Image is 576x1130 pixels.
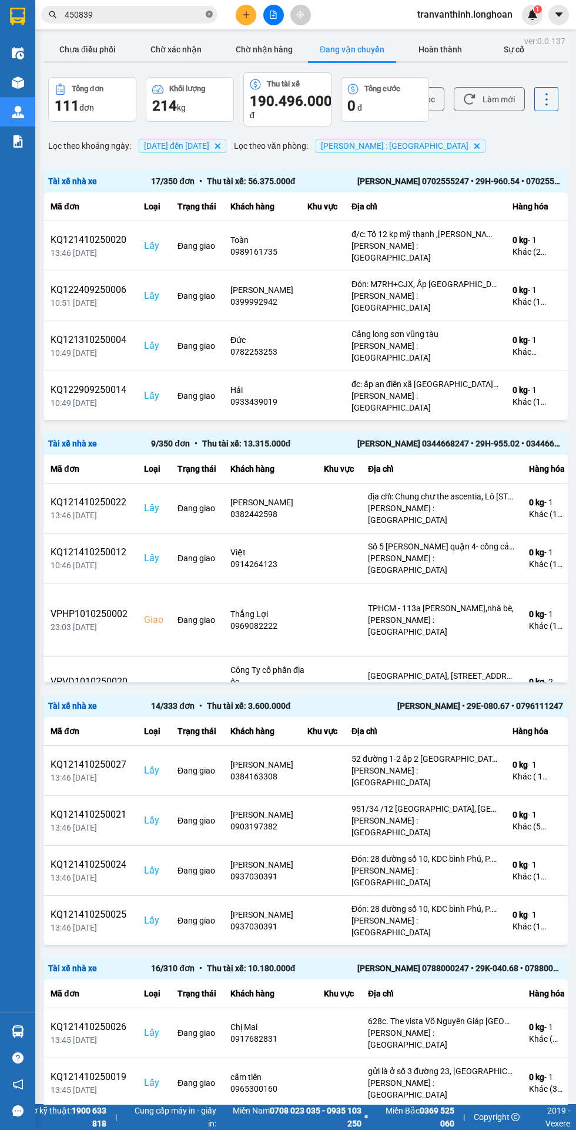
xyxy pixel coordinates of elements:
div: [PERSON_NAME] : [GEOGRAPHIC_DATA] [351,240,498,264]
button: Thu tài xế190.496.000 đ [243,72,331,126]
span: • [190,439,202,448]
div: 10:51 [DATE] [51,297,130,309]
th: Hàng hóa [522,979,572,1008]
div: KQ122909250014 [51,383,130,397]
div: Đang giao [178,865,216,876]
div: KQ121410250025 [51,908,130,922]
div: Lấy [144,289,163,303]
span: search [49,11,57,19]
div: [PERSON_NAME] : [GEOGRAPHIC_DATA] [368,1077,515,1101]
th: Loại [137,192,170,221]
div: 14 / 333 đơn Thu tài xế: 3.600.000 đ [151,699,357,712]
div: - 1 Khác (5 kiện a nghĩa ) [513,809,548,832]
img: solution-icon [12,135,24,148]
div: [PERSON_NAME] : [GEOGRAPHIC_DATA] [351,815,498,838]
div: Khối lượng [169,85,205,93]
th: Trạng thái [170,979,223,1008]
span: 0 kg [513,860,528,869]
div: [PERSON_NAME] [230,496,310,508]
div: địa chỉ: Chung chư the ascentia, Lô [STREET_ADDRESS] [368,491,515,502]
div: - 1 Khác (1 ĐƠN - A NGHĨA) [513,909,548,932]
div: - 1 Khác ( 1 xe ,1 bàn ,2 thùng - ANH NGHĨA) [513,759,548,782]
div: [PERSON_NAME] [230,284,293,296]
div: - 1 Khác (1 xe đạp mini CHÚ NAM ) [529,546,565,570]
button: aim [290,5,311,25]
div: đ [250,92,325,120]
th: Địa chỉ [344,717,505,746]
span: close-circle [206,9,213,21]
div: Đang giao [178,502,216,514]
div: Đang giao [178,815,216,826]
div: 13:45 [DATE] [51,1034,130,1046]
div: 0782253253 [230,346,293,358]
div: 0933439019 [230,396,293,408]
div: Đang giao [178,290,216,302]
div: [PERSON_NAME] : [GEOGRAPHIC_DATA] [351,915,498,938]
div: cẩm tiên [230,1071,310,1083]
div: Giao [144,613,163,627]
div: [PERSON_NAME] : [GEOGRAPHIC_DATA] [351,340,498,364]
div: 13:46 [DATE] [51,247,130,259]
span: aim [296,11,304,19]
span: 01/10/2025 đến 14/10/2025 [144,141,209,151]
span: ⚪️ [364,1115,368,1119]
span: 111 [55,98,79,114]
div: 628c. The vista Võ Nguyên Giáp [GEOGRAPHIC_DATA] [368,1015,515,1027]
div: Tổng cước [364,85,400,93]
span: Tài xế nhà xe [48,701,97,711]
div: đ [347,96,423,115]
div: - 2 Khác (2 kiện bọc xốp nổ ( Hàng mỹ phẩm ) ) [529,676,565,699]
div: 0937030391 [230,871,293,882]
div: - 1 Khác (3 kiện khí argon anh tùng đón ) [529,1071,565,1095]
span: 0 kg [529,498,544,507]
div: Lấy [144,764,163,778]
div: KQ121410250021 [51,808,130,822]
div: Hải [230,384,293,396]
button: Làm mới [454,87,525,111]
span: • [195,176,207,186]
div: 17 / 350 đơn Thu tài xế: 56.375.000 đ [151,175,357,188]
span: 0 kg [529,677,544,686]
span: 0 kg [513,235,528,245]
div: KQ121410250019 [51,1070,130,1084]
span: close-circle [206,11,213,18]
div: Đón: 28 đường số 10, KDC bình Phú, P.11, Q.6 [351,853,498,865]
span: 0 kg [513,335,528,345]
div: 10:49 [DATE] [51,347,130,359]
div: 16 / 310 đơn Thu tài xế: 10.180.000 đ [151,962,357,975]
img: logo-vxr [10,8,25,25]
div: Đang giao [178,340,216,352]
div: [PERSON_NAME] : [GEOGRAPHIC_DATA] [368,682,515,705]
button: plus [236,5,256,25]
div: 0969082222 [230,620,310,632]
div: 13:46 [DATE] [51,772,130,784]
th: Khu vực [300,192,344,221]
th: Trạng thái [170,192,223,221]
span: Hồ Chí Minh : Kho Quận 12, close by backspace [316,139,485,153]
span: tranvanthinh.longhoan [408,7,522,22]
div: 0917682831 [230,1033,310,1045]
div: ver: 0.0.137 [524,35,565,47]
div: Việt [230,546,310,558]
div: 0384163308 [230,771,293,782]
div: [PERSON_NAME] [230,759,293,771]
div: [PERSON_NAME] : [GEOGRAPHIC_DATA] [368,552,515,576]
strong: 1900 633 818 [72,1106,106,1128]
div: [PERSON_NAME] 0344668247 • 29H-955.02 • 0344668247 [357,437,563,450]
th: Khu vực [317,979,361,1008]
span: Tài xế nhà xe [48,176,97,186]
span: message [12,1105,24,1116]
div: - 1 Khác (1 xe sh A TOÀN ) [513,284,548,308]
th: Trạng thái [170,455,223,484]
div: KQ121410250026 [51,1020,130,1034]
span: notification [12,1079,24,1090]
div: Đang giao [178,682,216,694]
div: 10:46 [DATE] [51,559,130,571]
div: Đang giao [178,390,216,402]
strong: 0369 525 060 [420,1106,454,1128]
div: KQ121410250022 [51,495,130,509]
th: Mã đơn [43,717,137,746]
span: Tài xế nhà xe [48,964,97,973]
div: Lấy [144,551,163,565]
div: 0965300160 [230,1083,310,1095]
